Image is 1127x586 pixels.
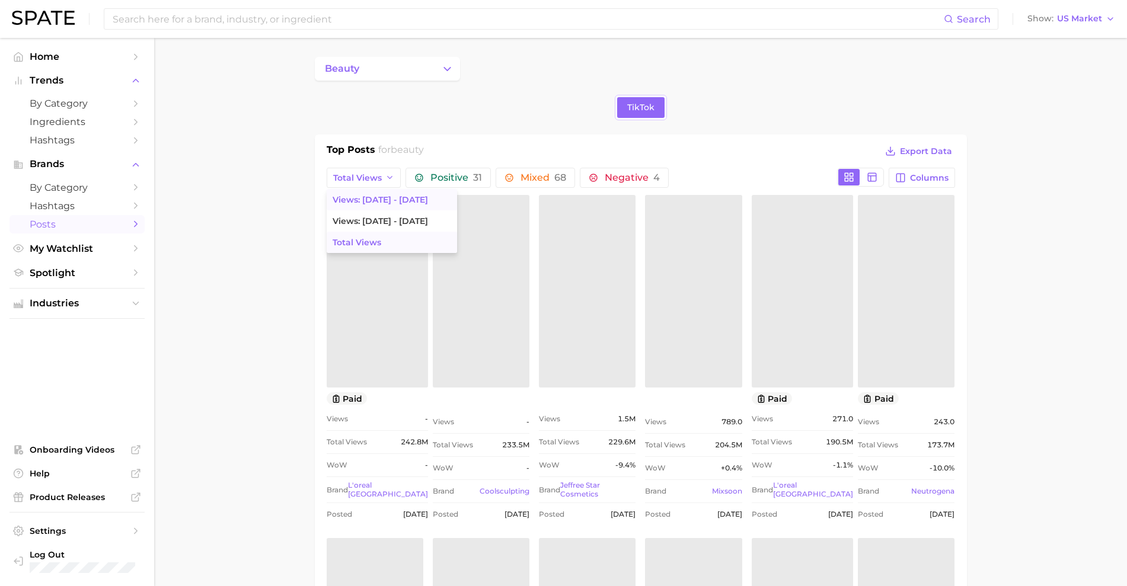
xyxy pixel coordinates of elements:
span: Ingredients [30,116,124,127]
span: - [425,458,428,472]
span: Spotlight [30,267,124,278]
span: Product Releases [30,492,124,502]
span: Views [539,412,560,426]
span: 190.5m [826,435,853,449]
span: Log Out [30,549,135,560]
span: Total Views [333,173,382,183]
span: Onboarding Videos [30,444,124,455]
span: -1.1% [833,458,853,472]
span: Posted [645,507,671,521]
span: Views: [DATE] - [DATE] [333,216,428,226]
a: coolsculpting [480,486,529,495]
span: Export Data [900,146,952,156]
span: Mixed [521,173,566,182]
span: 204.5m [715,438,742,452]
span: Posted [327,507,352,521]
button: Change Category [315,57,460,81]
span: Industries [30,298,124,309]
span: Total Views [333,238,381,248]
span: [DATE] [930,507,954,521]
span: Brand [752,483,773,497]
span: Positive [430,173,482,182]
span: Views [327,412,348,426]
button: Export Data [882,143,954,159]
button: Industries [9,294,145,312]
span: Total Views [752,435,792,449]
button: Brands [9,155,145,173]
span: +0.4% [721,461,742,475]
img: SPATE [12,11,75,25]
span: Brand [645,484,666,498]
span: Total Views [858,438,898,452]
span: Views [433,415,454,429]
span: - [526,415,529,429]
ul: Total Views [327,189,457,253]
span: - [526,461,529,475]
span: Show [1027,15,1053,22]
a: Settings [9,522,145,540]
span: Trends [30,75,124,86]
a: jeffree star cosmetics [560,481,600,498]
input: Search here for a brand, industry, or ingredient [111,9,944,29]
span: Brand [539,483,560,497]
span: WoW [539,458,560,472]
a: Product Releases [9,488,145,506]
span: 1.5m [618,412,636,426]
span: 173.7m [927,438,954,452]
span: [DATE] [505,507,529,521]
span: 229.6m [608,435,636,449]
a: Hashtags [9,131,145,149]
span: Total Views [539,435,579,449]
span: Negative [605,173,660,182]
button: Total Views [327,168,401,188]
button: Columns [889,168,954,188]
a: by Category [9,94,145,113]
span: [DATE] [403,507,428,521]
span: Brand [327,483,348,497]
span: WoW [858,461,879,475]
span: WoW [645,461,666,475]
span: Total Views [327,435,367,449]
span: by Category [30,182,124,193]
span: WoW [433,461,454,475]
a: Posts [9,215,145,233]
span: by Category [30,98,124,109]
button: paid [858,392,899,405]
span: 4 [653,172,660,183]
span: Brand [433,484,454,498]
span: 271.0 [832,412,853,426]
span: - [425,412,428,426]
h1: Top Posts [327,143,375,161]
span: beauty [391,144,424,155]
h2: for [378,143,424,161]
a: Log out. Currently logged in with e-mail marmoren@estee.com. [9,546,145,577]
span: -10.0% [930,461,954,475]
a: Help [9,465,145,482]
span: Views [645,415,666,429]
a: mixsoon [712,486,742,495]
span: Search [957,14,991,25]
span: beauty [325,63,359,74]
span: Settings [30,526,124,536]
span: 68 [554,172,566,183]
span: Hashtags [30,200,124,212]
span: Posts [30,219,124,230]
span: My Watchlist [30,243,124,254]
a: Home [9,47,145,66]
button: ShowUS Market [1024,11,1118,27]
span: Posted [858,507,883,521]
span: US Market [1057,15,1102,22]
span: 31 [473,172,482,183]
span: Posted [433,507,458,521]
span: WoW [752,458,772,472]
a: l'oreal [GEOGRAPHIC_DATA] [348,481,428,498]
a: Hashtags [9,197,145,215]
span: Brands [30,159,124,169]
span: 242.8m [401,435,428,449]
span: Posted [752,507,777,521]
span: 233.5m [502,438,529,452]
span: Brand [858,484,879,498]
a: by Category [9,178,145,197]
span: [DATE] [828,507,853,521]
span: WoW [327,458,347,472]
